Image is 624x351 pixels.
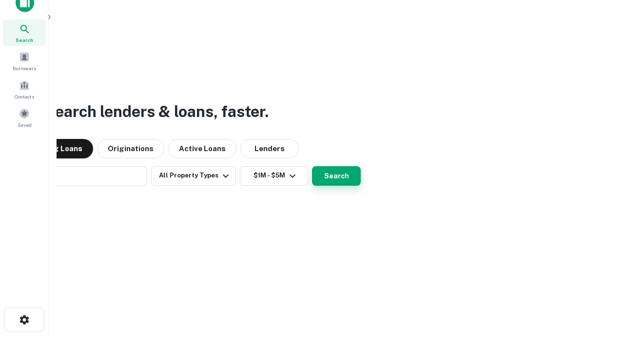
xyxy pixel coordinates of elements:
[151,166,236,186] button: All Property Types
[97,139,164,158] button: Originations
[3,76,46,102] a: Contacts
[15,93,34,100] span: Contacts
[168,139,236,158] button: Active Loans
[44,100,269,123] h3: Search lenders & loans, faster.
[3,104,46,131] a: Saved
[18,121,32,129] span: Saved
[16,36,33,44] span: Search
[3,19,46,46] a: Search
[240,166,308,186] button: $1M - $5M
[240,139,299,158] button: Lenders
[575,273,624,320] iframe: Chat Widget
[3,48,46,74] a: Borrowers
[13,64,36,72] span: Borrowers
[312,166,361,186] button: Search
